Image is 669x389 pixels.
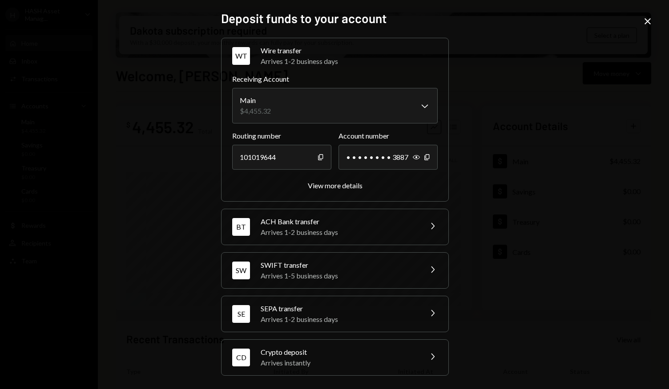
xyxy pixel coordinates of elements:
div: WTWire transferArrives 1-2 business days [232,74,438,191]
label: Account number [339,131,438,141]
div: Arrives 1-5 business days [261,270,416,281]
div: View more details [308,181,363,190]
div: WT [232,47,250,65]
div: SE [232,305,250,323]
div: SEPA transfer [261,303,416,314]
div: 101019644 [232,145,331,170]
div: Arrives instantly [261,357,416,368]
div: SWIFT transfer [261,260,416,270]
button: WTWire transferArrives 1-2 business days [222,38,448,74]
button: SESEPA transferArrives 1-2 business days [222,296,448,332]
div: Arrives 1-2 business days [261,314,416,325]
div: CD [232,349,250,366]
div: • • • • • • • • 3887 [339,145,438,170]
label: Receiving Account [232,74,438,84]
div: Arrives 1-2 business days [261,56,438,67]
div: BT [232,218,250,236]
h2: Deposit funds to your account [221,10,448,27]
button: BTACH Bank transferArrives 1-2 business days [222,209,448,245]
button: CDCrypto depositArrives instantly [222,340,448,375]
div: Wire transfer [261,45,438,56]
button: SWSWIFT transferArrives 1-5 business days [222,253,448,288]
button: Receiving Account [232,88,438,123]
button: View more details [308,181,363,191]
label: Routing number [232,131,331,141]
div: Arrives 1-2 business days [261,227,416,238]
div: ACH Bank transfer [261,216,416,227]
div: Crypto deposit [261,347,416,357]
div: SW [232,262,250,279]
